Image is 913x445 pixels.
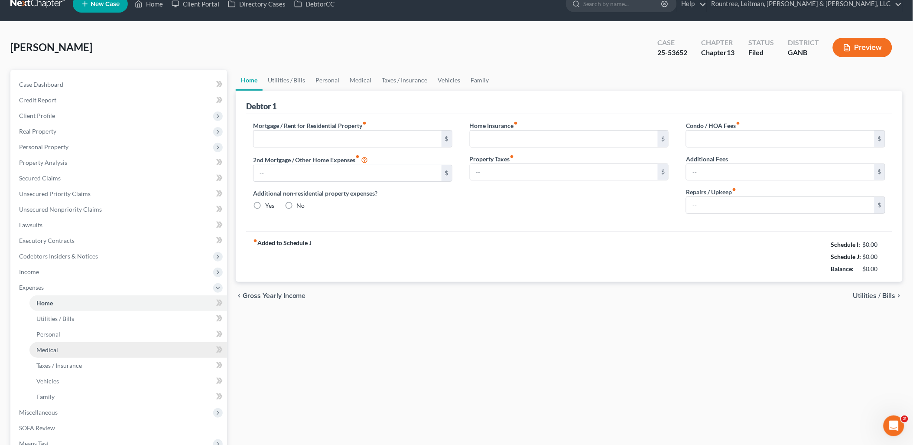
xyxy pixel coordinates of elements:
[853,292,896,299] span: Utilities / Bills
[19,424,55,432] span: SOFA Review
[36,377,59,385] span: Vehicles
[657,38,687,48] div: Case
[727,48,734,56] span: 13
[510,154,514,159] i: fiber_manual_record
[19,174,61,182] span: Secured Claims
[19,112,55,119] span: Client Profile
[12,202,227,217] a: Unsecured Nonpriority Claims
[788,38,819,48] div: District
[36,330,60,338] span: Personal
[831,265,854,272] strong: Balance:
[514,121,518,125] i: fiber_manual_record
[884,416,904,436] iframe: Intercom live chat
[833,38,892,57] button: Preview
[377,70,433,91] a: Taxes / Insurance
[253,165,442,182] input: --
[19,409,58,416] span: Miscellaneous
[36,393,55,400] span: Family
[686,197,874,213] input: --
[345,70,377,91] a: Medical
[19,268,39,275] span: Income
[701,38,734,48] div: Chapter
[853,292,903,299] button: Utilities / Bills chevron_right
[686,131,874,147] input: --
[874,131,885,147] div: $
[19,159,67,166] span: Property Analysis
[29,389,227,405] a: Family
[91,1,120,7] span: New Case
[19,237,75,244] span: Executory Contracts
[363,121,367,125] i: fiber_manual_record
[253,239,312,275] strong: Added to Schedule J
[433,70,466,91] a: Vehicles
[658,131,668,147] div: $
[686,187,736,196] label: Repairs / Upkeep
[243,292,306,299] span: Gross Yearly Income
[863,252,886,261] div: $0.00
[253,239,257,243] i: fiber_manual_record
[36,315,74,322] span: Utilities / Bills
[19,128,56,135] span: Real Property
[311,70,345,91] a: Personal
[297,201,305,210] label: No
[36,299,53,307] span: Home
[748,48,774,58] div: Filed
[470,121,518,130] label: Home Insurance
[265,201,274,210] label: Yes
[442,131,452,147] div: $
[788,48,819,58] div: GANB
[29,295,227,311] a: Home
[29,342,227,358] a: Medical
[442,165,452,182] div: $
[466,70,494,91] a: Family
[736,121,740,125] i: fiber_manual_record
[12,92,227,108] a: Credit Report
[19,96,56,104] span: Credit Report
[863,240,886,249] div: $0.00
[29,358,227,373] a: Taxes / Insurance
[253,121,367,130] label: Mortgage / Rent for Residential Property
[748,38,774,48] div: Status
[236,292,306,299] button: chevron_left Gross Yearly Income
[236,292,243,299] i: chevron_left
[19,206,102,213] span: Unsecured Nonpriority Claims
[29,373,227,389] a: Vehicles
[263,70,311,91] a: Utilities / Bills
[12,77,227,92] a: Case Dashboard
[686,164,874,180] input: --
[29,327,227,342] a: Personal
[470,131,658,147] input: --
[36,346,58,353] span: Medical
[253,131,442,147] input: --
[36,362,82,369] span: Taxes / Insurance
[12,420,227,436] a: SOFA Review
[19,81,63,88] span: Case Dashboard
[19,221,42,229] span: Lawsuits
[10,41,92,53] span: [PERSON_NAME]
[12,186,227,202] a: Unsecured Priority Claims
[356,154,360,159] i: fiber_manual_record
[29,311,227,327] a: Utilities / Bills
[686,154,728,164] label: Additional Fees
[732,187,736,192] i: fiber_manual_record
[470,164,658,180] input: --
[863,265,886,273] div: $0.00
[236,70,263,91] a: Home
[12,170,227,186] a: Secured Claims
[658,164,668,180] div: $
[19,143,68,151] span: Personal Property
[246,101,276,111] div: Debtor 1
[831,241,861,248] strong: Schedule I:
[253,154,368,165] label: 2nd Mortgage / Other Home Expenses
[12,155,227,170] a: Property Analysis
[19,284,44,291] span: Expenses
[19,252,98,260] span: Codebtors Insiders & Notices
[701,48,734,58] div: Chapter
[686,121,740,130] label: Condo / HOA Fees
[19,190,91,197] span: Unsecured Priority Claims
[253,189,452,198] label: Additional non-residential property expenses?
[657,48,687,58] div: 25-53652
[896,292,903,299] i: chevron_right
[874,197,885,213] div: $
[831,253,861,260] strong: Schedule J:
